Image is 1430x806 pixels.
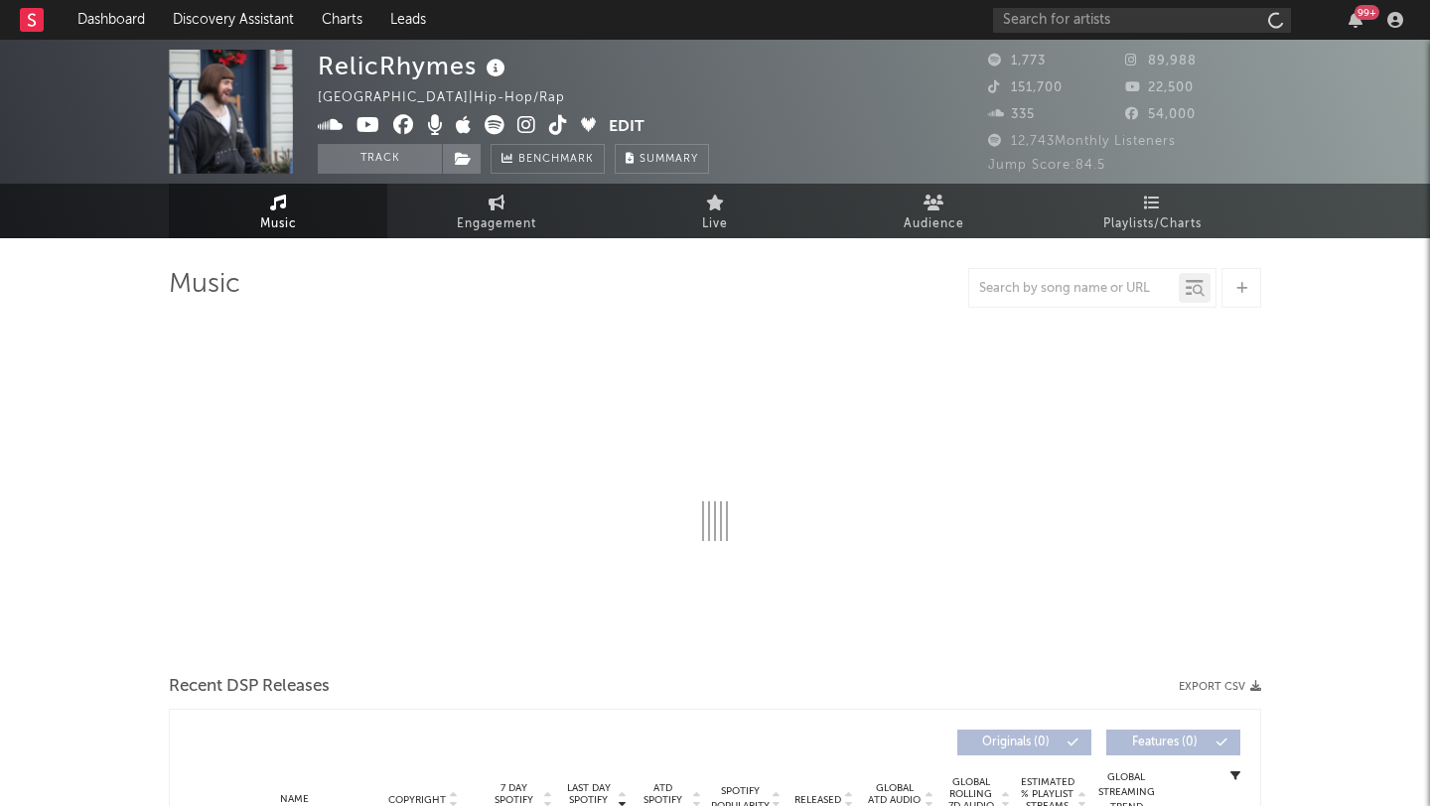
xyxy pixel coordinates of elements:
[988,135,1176,148] span: 12,743 Monthly Listeners
[1103,212,1202,236] span: Playlists/Charts
[1119,737,1211,748] span: Features ( 0 )
[318,144,442,174] button: Track
[957,730,1091,755] button: Originals(0)
[318,50,510,82] div: RelicRhymes
[1355,5,1379,20] div: 99 +
[1349,12,1362,28] button: 99+
[388,794,446,806] span: Copyright
[518,148,594,172] span: Benchmark
[1043,184,1261,238] a: Playlists/Charts
[387,184,606,238] a: Engagement
[988,55,1046,67] span: 1,773
[988,108,1035,121] span: 335
[606,184,824,238] a: Live
[1179,681,1261,693] button: Export CSV
[702,212,728,236] span: Live
[970,737,1062,748] span: Originals ( 0 )
[1125,108,1196,121] span: 54,000
[1106,730,1240,755] button: Features(0)
[491,144,605,174] a: Benchmark
[457,212,536,236] span: Engagement
[609,115,644,140] button: Edit
[169,675,330,699] span: Recent DSP Releases
[993,8,1291,33] input: Search for artists
[318,86,588,110] div: [GEOGRAPHIC_DATA] | Hip-Hop/Rap
[1125,81,1194,94] span: 22,500
[169,184,387,238] a: Music
[640,154,698,165] span: Summary
[824,184,1043,238] a: Audience
[1125,55,1197,67] span: 89,988
[988,81,1063,94] span: 151,700
[969,281,1179,297] input: Search by song name or URL
[615,144,709,174] button: Summary
[794,794,841,806] span: Released
[904,212,964,236] span: Audience
[988,159,1105,172] span: Jump Score: 84.5
[260,212,297,236] span: Music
